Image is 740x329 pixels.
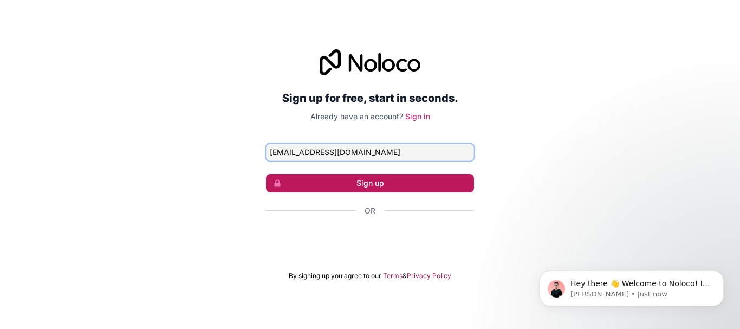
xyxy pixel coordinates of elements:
iframe: To enrich screen reader interactions, please activate Accessibility in Grammarly extension settings [261,228,479,252]
input: Email address [266,144,474,161]
iframe: Intercom notifications message [523,248,740,324]
h2: Sign up for free, start in seconds. [266,88,474,108]
a: Privacy Policy [407,272,451,280]
a: Sign in [405,112,430,121]
span: By signing up you agree to our [289,272,381,280]
a: Terms [383,272,403,280]
span: & [403,272,407,280]
span: Already have an account? [310,112,403,121]
span: Or [365,205,375,216]
button: Sign up [266,174,474,192]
